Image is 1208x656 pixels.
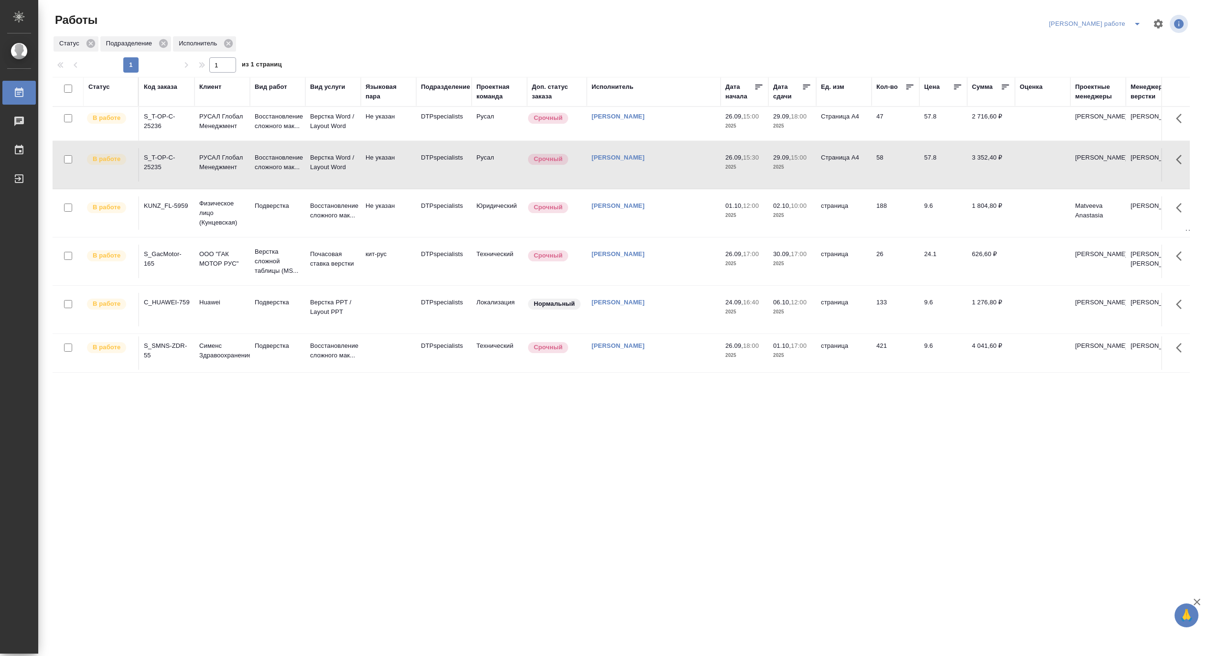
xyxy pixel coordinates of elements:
button: Здесь прячутся важные кнопки [1170,245,1193,268]
div: S_T-OP-C-25236 [144,112,190,131]
p: Подверстка [255,201,301,211]
p: Почасовая ставка верстки [310,249,356,269]
div: Исполнитель выполняет работу [86,112,133,125]
td: [PERSON_NAME] [1070,293,1126,326]
td: Не указан [361,148,416,182]
p: Восстановление сложного мак... [310,201,356,220]
td: страница [816,336,872,370]
td: [PERSON_NAME] [1070,107,1126,140]
td: Юридический [472,196,527,230]
p: ООО "ГАК МОТОР РУС" [199,249,245,269]
div: Исполнитель [592,82,634,92]
td: 4 041,60 ₽ [967,336,1015,370]
p: [PERSON_NAME] [1131,298,1176,307]
button: Здесь прячутся важные кнопки [1170,107,1193,130]
div: Дата начала [725,82,754,101]
td: 2 716,60 ₽ [967,107,1015,140]
p: Восстановление сложного мак... [310,341,356,360]
td: Не указан [361,107,416,140]
td: 3 352,40 ₽ [967,148,1015,182]
p: 06.10, [773,299,791,306]
td: DTPspecialists [416,196,472,230]
p: Статус [59,39,83,48]
p: Подверстка [255,298,301,307]
p: Нормальный [534,299,575,309]
td: 9.6 [919,196,967,230]
td: 9.6 [919,293,967,326]
p: 29.09, [773,113,791,120]
td: Русал [472,148,527,182]
span: из 1 страниц [242,59,282,73]
td: 24.1 [919,245,967,278]
div: Проектная команда [476,82,522,101]
div: S_GacMotor-165 [144,249,190,269]
p: Подразделение [106,39,155,48]
p: 15:00 [791,154,807,161]
td: [PERSON_NAME] [1070,148,1126,182]
a: [PERSON_NAME] [592,299,645,306]
div: Исполнитель [173,36,236,52]
td: Технический [472,245,527,278]
p: Верстка Word / Layout Word [310,153,356,172]
td: Страница А4 [816,148,872,182]
td: Технический [472,336,527,370]
p: Исполнитель [179,39,220,48]
a: [PERSON_NAME] [592,342,645,349]
p: 26.09, [725,154,743,161]
td: Не указан [361,196,416,230]
div: Дата сдачи [773,82,802,101]
p: 2025 [725,307,764,317]
div: Вид услуги [310,82,345,92]
div: Исполнитель выполняет работу [86,201,133,214]
p: 12:00 [743,202,759,209]
p: 18:00 [791,113,807,120]
td: DTPspecialists [416,107,472,140]
div: Исполнитель выполняет работу [86,249,133,262]
p: 17:00 [791,250,807,258]
p: В работе [93,154,120,164]
td: DTPspecialists [416,148,472,182]
span: Работы [53,12,97,28]
p: [PERSON_NAME] [1131,112,1176,121]
p: 15:30 [743,154,759,161]
p: 24.09, [725,299,743,306]
div: S_T-OP-C-25235 [144,153,190,172]
td: страница [816,196,872,230]
td: 133 [872,293,919,326]
p: 2025 [725,259,764,269]
div: Подразделение [100,36,171,52]
p: Срочный [534,154,562,164]
div: Ед. изм [821,82,844,92]
td: DTPspecialists [416,293,472,326]
td: DTPspecialists [416,336,472,370]
p: 17:00 [743,250,759,258]
td: 58 [872,148,919,182]
div: S_SMNS-ZDR-55 [144,341,190,360]
p: Срочный [534,203,562,212]
p: 2025 [725,162,764,172]
td: 47 [872,107,919,140]
p: РУСАЛ Глобал Менеджмент [199,153,245,172]
td: страница [816,245,872,278]
td: Страница А4 [816,107,872,140]
div: Код заказа [144,82,177,92]
p: В работе [93,203,120,212]
p: 29.09, [773,154,791,161]
td: Локализация [472,293,527,326]
td: [PERSON_NAME] [1070,336,1126,370]
div: Цена [924,82,940,92]
button: Здесь прячутся важные кнопки [1170,196,1193,219]
div: Статус [88,82,110,92]
p: Срочный [534,251,562,260]
div: Подразделение [421,82,470,92]
span: Посмотреть информацию [1170,15,1190,33]
div: Сумма [972,82,992,92]
p: 02.10, [773,202,791,209]
a: [PERSON_NAME] [592,250,645,258]
p: 30.09, [773,250,791,258]
div: Клиент [199,82,221,92]
p: 18:00 [743,342,759,349]
a: [PERSON_NAME] [592,154,645,161]
p: 2025 [725,351,764,360]
p: 2025 [773,259,811,269]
